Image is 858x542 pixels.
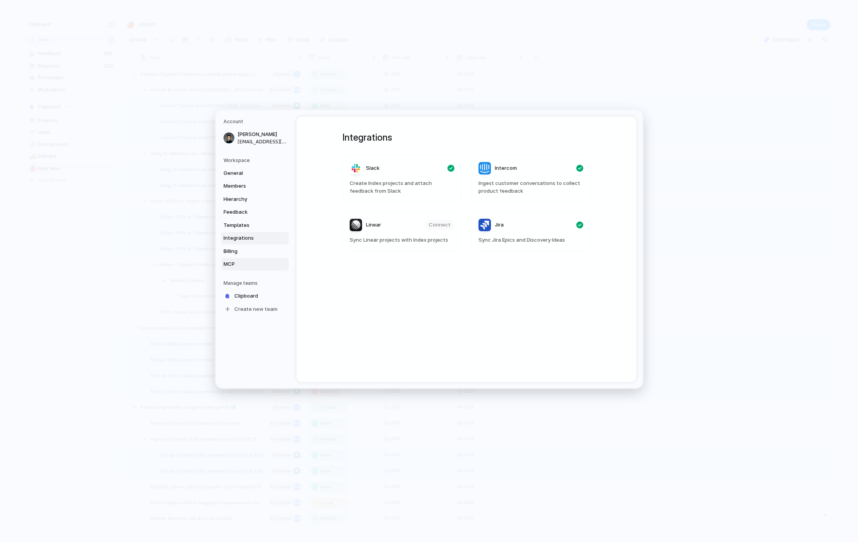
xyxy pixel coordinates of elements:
[224,221,273,229] span: Templates
[224,195,273,203] span: Hierarchy
[221,245,289,258] a: Billing
[221,232,289,244] a: Integrations
[350,180,454,195] span: Create Index projects and attach feedback from Slack
[234,292,258,300] span: Clipboard
[221,167,289,180] a: General
[224,169,273,177] span: General
[221,290,289,302] a: Clipboard
[495,221,504,229] span: Jira
[221,206,289,218] a: Feedback
[478,180,583,195] span: Ingest customer conversations to collect product feedback
[237,131,287,138] span: [PERSON_NAME]
[224,157,289,164] h5: Workspace
[221,219,289,232] a: Templates
[224,118,289,125] h5: Account
[234,305,277,313] span: Create new team
[221,258,289,270] a: MCP
[237,138,287,145] span: [EMAIL_ADDRESS][DOMAIN_NAME]
[224,247,273,255] span: Billing
[221,303,289,315] a: Create new team
[224,260,273,268] span: MCP
[224,280,289,287] h5: Manage teams
[224,208,273,216] span: Feedback
[366,164,380,172] span: Slack
[342,131,591,145] h1: Integrations
[366,221,381,229] span: Linear
[224,182,273,190] span: Members
[221,180,289,192] a: Members
[478,236,583,244] span: Sync Jira Epics and Discovery Ideas
[221,193,289,206] a: Hierarchy
[221,128,289,148] a: [PERSON_NAME][EMAIL_ADDRESS][DOMAIN_NAME]
[350,236,454,244] span: Sync Linear projects with Index projects
[224,234,273,242] span: Integrations
[495,164,517,172] span: Intercom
